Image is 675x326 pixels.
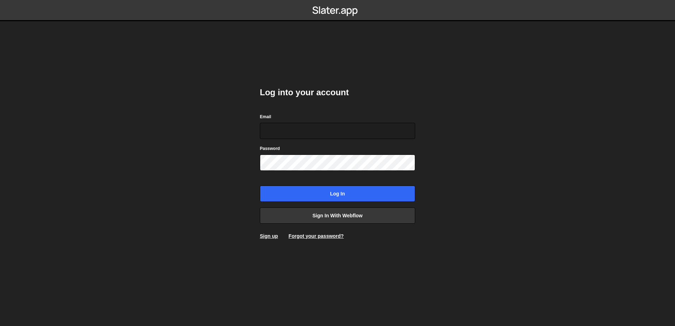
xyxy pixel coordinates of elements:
[260,145,280,152] label: Password
[288,233,344,239] a: Forgot your password?
[260,186,415,202] input: Log in
[260,87,415,98] h2: Log into your account
[260,113,271,120] label: Email
[260,233,278,239] a: Sign up
[260,207,415,224] a: Sign in with Webflow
